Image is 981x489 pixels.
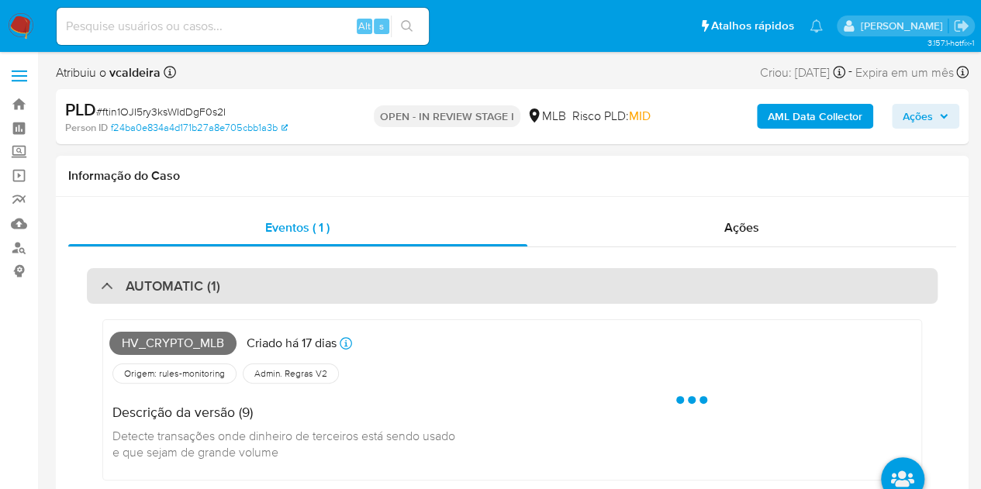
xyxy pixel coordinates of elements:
p: vitoria.caldeira@mercadolivre.com [860,19,948,33]
span: Eventos ( 1 ) [265,219,330,236]
button: search-icon [391,15,423,37]
a: Sair [953,18,969,34]
span: Origem: rules-monitoring [123,367,226,380]
a: Notificações [810,19,823,33]
span: Ações [903,104,933,129]
span: Ações [724,219,759,236]
h1: Informação do Caso [68,168,956,184]
div: Criou: [DATE] [760,62,845,83]
span: Atribuiu o [56,64,161,81]
span: Detecte transações onde dinheiro de terceiros está sendo usado e que sejam de grande volume [112,427,458,461]
p: OPEN - IN REVIEW STAGE I [374,105,520,127]
b: Person ID [65,121,108,135]
span: - [848,62,852,83]
h3: AUTOMATIC (1) [126,277,220,294]
b: AML Data Collector [768,104,862,129]
span: Expira em um mês [855,64,954,81]
div: AUTOMATIC (1) [87,268,938,304]
span: Atalhos rápidos [711,18,794,34]
span: Admin. Regras V2 [253,367,329,380]
input: Pesquise usuários ou casos... [57,16,429,36]
h4: Descrição da versão (9) [112,404,456,421]
span: MID [629,107,651,125]
b: PLD [65,97,96,122]
button: AML Data Collector [757,104,873,129]
a: f24ba0e834a4d171b27a8e705cbb1a3b [111,121,288,135]
span: Hv_crypto_mlb [109,332,237,355]
button: Ações [892,104,959,129]
div: MLB [527,108,566,125]
span: Risco PLD: [572,108,651,125]
span: Alt [358,19,371,33]
p: Criado há 17 dias [247,335,337,352]
span: # ftin1OJI5ry3ksWIdDgF0s2I [96,104,226,119]
span: s [379,19,384,33]
b: vcaldeira [106,64,161,81]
